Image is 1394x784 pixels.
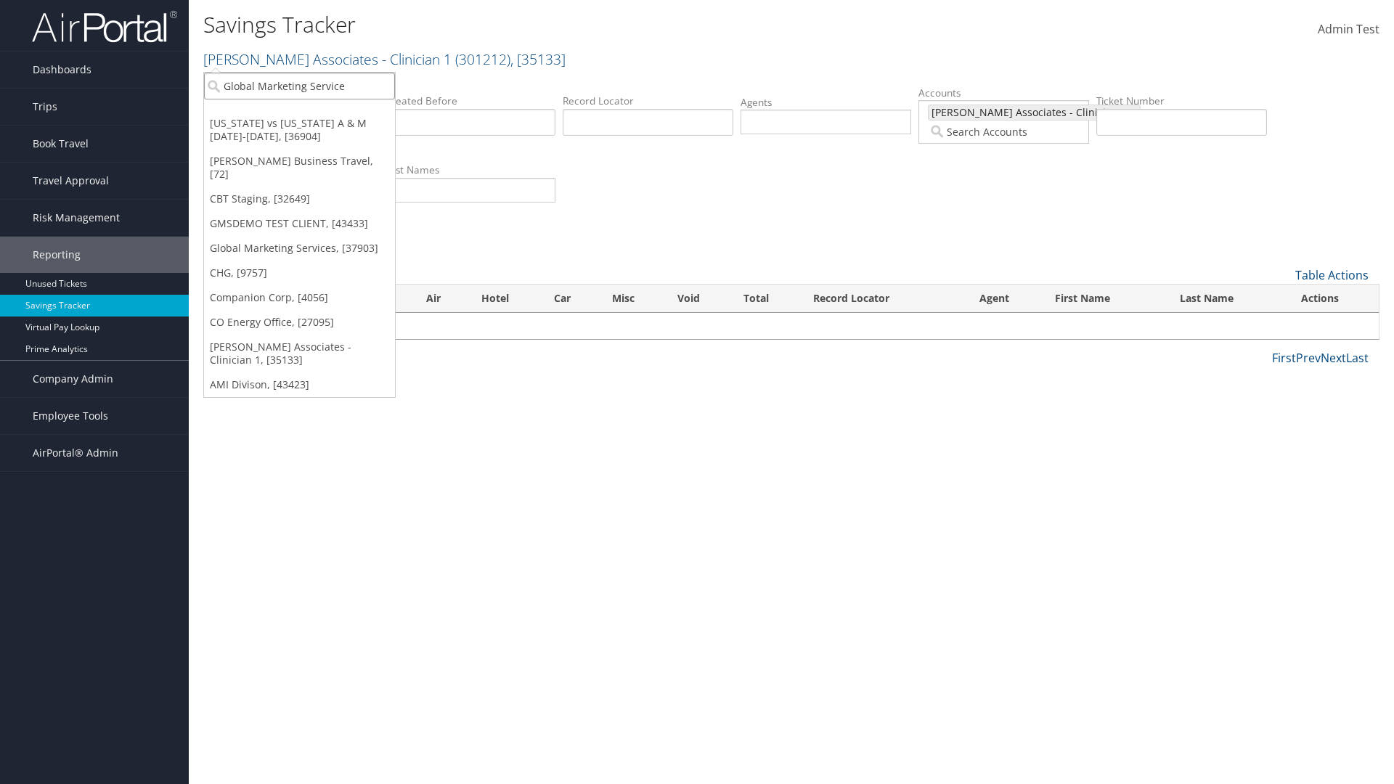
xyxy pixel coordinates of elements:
a: Last [1346,350,1369,366]
span: [PERSON_NAME] Associates - Clinician 1 [929,105,1127,120]
h1: Savings Tracker [203,9,987,40]
span: Trips [33,89,57,125]
span: Book Travel [33,126,89,162]
img: airportal-logo.png [32,9,177,44]
a: Global Marketing Services, [37903] [204,236,395,261]
label: Accounts [918,86,1089,100]
input: Search Accounts [928,124,1079,139]
a: GMSDEMO TEST CLIENT, [43433] [204,211,395,236]
th: Last Name [1167,285,1289,313]
th: First Name [1042,285,1167,313]
th: Total [730,285,800,313]
a: Table Actions [1295,267,1369,283]
th: Void [664,285,730,313]
a: First [1272,350,1296,366]
a: CO Energy Office, [27095] [204,310,395,335]
label: Ticket Number [1096,94,1267,108]
th: Misc [599,285,665,313]
th: Air [413,285,468,313]
a: Next [1321,350,1346,366]
span: ( 301212 ) [455,49,510,69]
a: CBT Staging, [32649] [204,187,395,211]
th: Record Locator: activate to sort column ascending [800,285,966,313]
th: Actions [1288,285,1379,313]
label: Last Names [385,163,555,177]
a: Prev [1296,350,1321,366]
a: [PERSON_NAME] Business Travel, [72] [204,149,395,187]
span: Employee Tools [33,398,108,434]
a: [PERSON_NAME] Associates - Clinician 1, [35133] [204,335,395,372]
span: Company Admin [33,361,113,397]
span: Reporting [33,237,81,273]
td: No Savings Tracker records found [204,313,1379,339]
th: Car [541,285,599,313]
label: Created Before [385,94,555,108]
th: Hotel [468,285,541,313]
input: Search Accounts [204,73,395,99]
th: Agent: activate to sort column descending [966,285,1042,313]
label: Agents [741,95,911,110]
span: AirPortal® Admin [33,435,118,471]
span: Admin Test [1318,21,1379,37]
a: AMI Divison, [43423] [204,372,395,397]
a: Companion Corp, [4056] [204,285,395,310]
a: Admin Test [1318,7,1379,52]
span: , [ 35133 ] [510,49,566,69]
a: [US_STATE] vs [US_STATE] A & M [DATE]-[DATE], [36904] [204,111,395,149]
span: Risk Management [33,200,120,236]
label: Record Locator [563,94,733,108]
a: [PERSON_NAME] Associates - Clinician 1 [203,49,566,69]
a: CHG, [9757] [204,261,395,285]
span: Dashboards [33,52,91,88]
span: Travel Approval [33,163,109,199]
